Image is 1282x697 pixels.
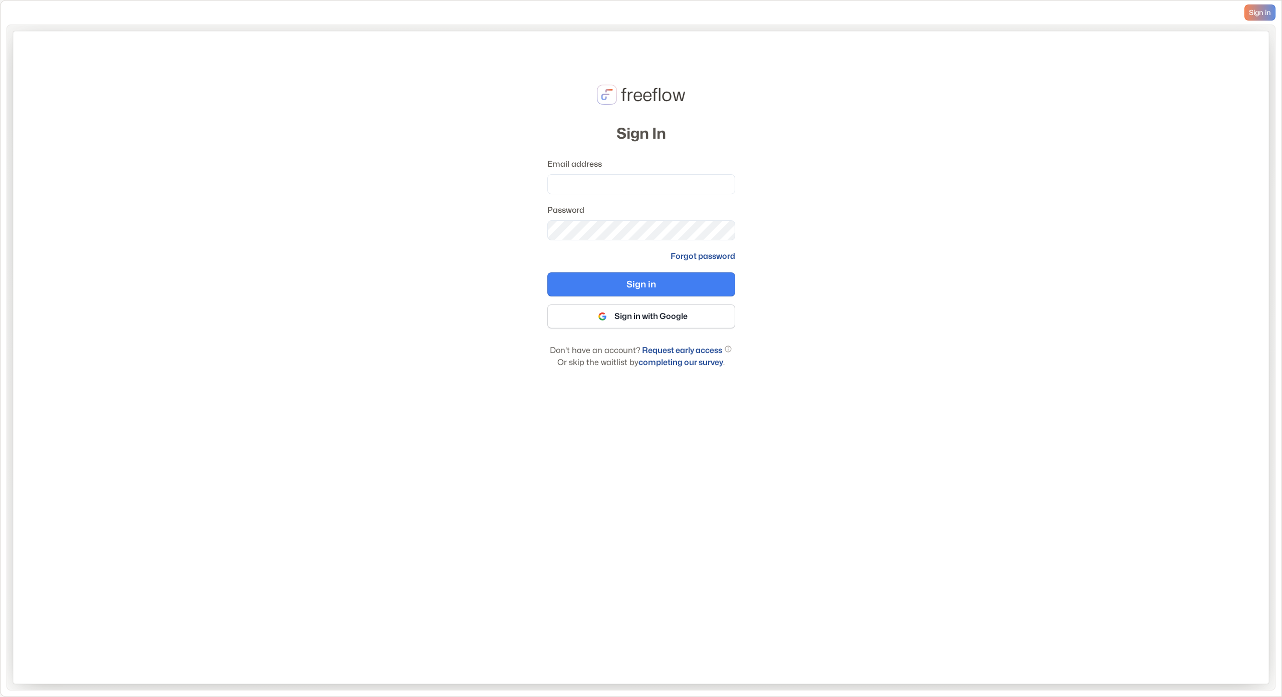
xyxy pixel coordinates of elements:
[638,358,723,367] a: completing our survey
[547,344,735,369] p: Don't have an account? Or skip the waitlist by .
[1244,5,1275,21] a: Sign in
[547,304,735,328] button: Sign in with Google
[671,250,735,262] a: Forgot password
[547,272,735,296] button: Sign in
[621,81,685,108] p: freeflow
[1249,9,1271,17] span: Sign in
[642,345,722,355] a: Request early access
[616,124,666,142] h2: Sign In
[547,204,729,216] label: Password
[547,158,729,170] label: Email address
